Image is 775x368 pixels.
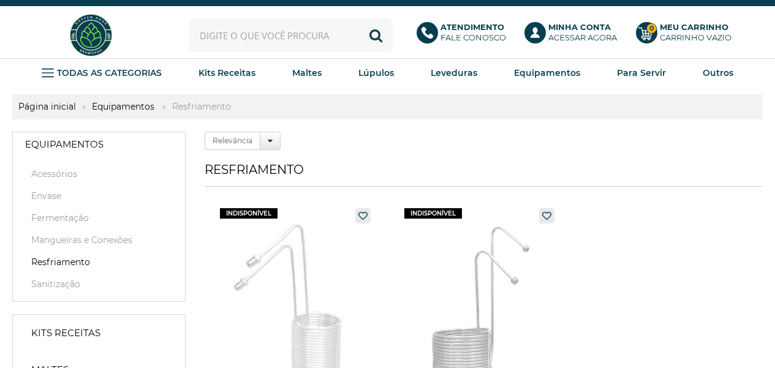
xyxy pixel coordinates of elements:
strong: Leveduras [431,67,477,78]
a: Resfriamento [25,256,173,268]
strong: Outros [703,67,733,78]
a: Equipamentos [514,64,580,82]
strong: TODAS AS CATEGORIAS [57,67,162,78]
a: Envase [25,190,173,202]
a: Sanitização [25,278,173,290]
strong: Equipamentos [25,138,104,151]
a: Página inicial [12,101,82,112]
img: Hopfen Haus BrewShop [68,12,114,58]
a: Equipamentos [13,132,185,157]
p: Fale conosco [440,22,506,43]
button: Buscar [359,18,393,52]
strong: Lúpulos [358,67,394,78]
b: Meu Carrinho [660,22,728,32]
a: Lúpulos [358,64,394,82]
a: TODAS AS CATEGORIAS [42,64,162,82]
a: Leveduras [431,64,477,82]
a: Acessórios [25,168,173,180]
span: indisponível [220,208,278,219]
a: Fermentação [25,212,173,224]
a: Minha ContaAcessar agora [524,22,624,49]
strong: Equipamentos [514,67,580,78]
div: Carrinho Vazio [660,32,732,43]
strong: Para Servir [617,67,666,78]
span: indisponível [404,208,462,219]
strong: 0 [646,23,657,34]
p: Acessar agora [548,22,617,43]
a: Kits Receitas [19,321,179,345]
a: Kits Receitas [198,64,255,82]
b: Minha Conta [548,22,611,32]
strong: Resfriamento [166,101,237,112]
label: Relevância [205,132,260,150]
b: Atendimento [440,22,504,32]
a: Maltes [292,64,322,82]
strong: Kits Receitas [31,327,100,339]
a: Equipamentos [86,101,161,112]
input: Digite o que você procura [189,18,393,52]
a: Outros [703,64,733,82]
h1: Resfriamento [205,162,763,187]
a: AtendimentoFale conosco [417,22,513,49]
a: Para Servir [617,64,666,82]
strong: Maltes [292,67,322,78]
a: Mangueiras e Conexões [25,234,173,246]
strong: Kits Receitas [198,67,255,78]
